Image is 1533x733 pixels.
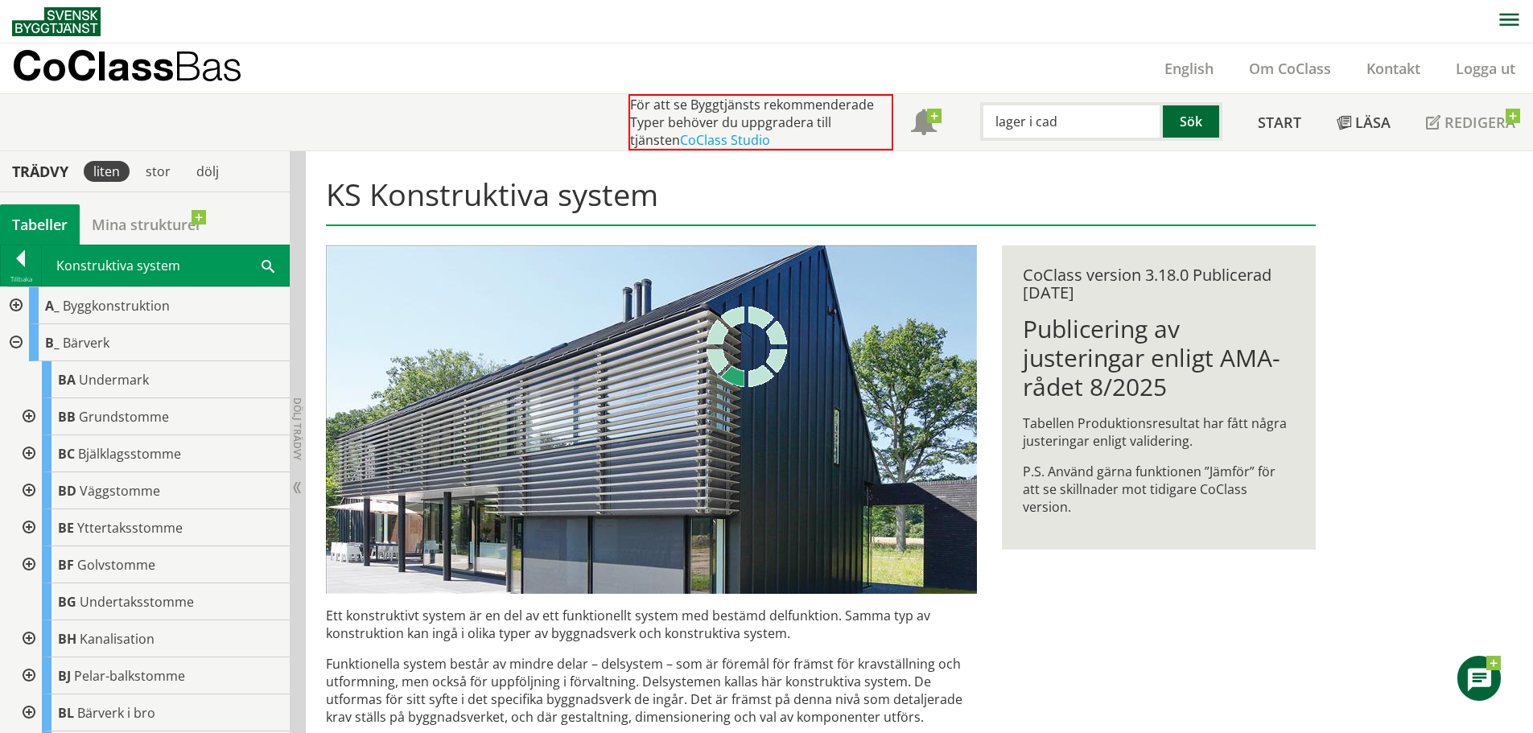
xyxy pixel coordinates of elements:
div: För att se Byggtjänsts rekommenderade Typer behöver du uppgradera till tjänsten [628,94,893,150]
span: BJ [58,667,71,685]
h1: KS Konstruktiva system [326,176,1315,226]
span: Kanalisation [80,630,155,648]
div: Gå till informationssidan för CoClass Studio [13,361,290,398]
div: Tillbaka [1,273,41,286]
p: CoClass [12,56,242,75]
span: Start [1258,113,1301,132]
span: Grundstomme [79,408,169,426]
span: Golvstomme [77,556,155,574]
div: dölj [187,161,229,182]
a: Läsa [1319,94,1408,150]
span: Bjälklagsstomme [78,445,181,463]
span: Pelar-balkstomme [74,667,185,685]
div: Konstruktiva system [42,245,289,286]
a: Kontakt [1349,59,1438,78]
div: liten [84,161,130,182]
span: BB [58,408,76,426]
span: Bärverk [63,334,109,352]
div: Gå till informationssidan för CoClass Studio [13,583,290,620]
a: English [1147,59,1231,78]
div: Gå till informationssidan för CoClass Studio [13,546,290,583]
div: stor [136,161,180,182]
span: BA [58,371,76,389]
span: Sök i tabellen [262,257,274,274]
div: CoClass version 3.18.0 Publicerad [DATE] [1023,266,1294,302]
span: Redigera [1444,113,1515,132]
p: Funktionella system består av mindre delar – delsystem – som är föremål för främst för krav­ställ... [326,655,977,726]
div: Gå till informationssidan för CoClass Studio [13,657,290,694]
span: Bas [174,42,242,89]
span: BE [58,519,74,537]
span: BL [58,704,74,722]
h1: Publicering av justeringar enligt AMA-rådet 8/2025 [1023,315,1294,402]
img: Svensk Byggtjänst [12,7,101,36]
span: Läsa [1355,113,1391,132]
div: Gå till informationssidan för CoClass Studio [13,620,290,657]
a: Redigera [1408,94,1533,150]
span: BD [58,482,76,500]
img: Laddar [707,307,787,387]
img: structural-solar-shading.jpg [326,245,977,594]
div: Gå till informationssidan för CoClass Studio [13,694,290,731]
div: Trädvy [3,163,77,180]
a: Mina strukturer [80,204,214,245]
span: Undermark [79,371,149,389]
span: Väggstomme [80,482,160,500]
span: A_ [45,297,60,315]
span: Bärverk i bro [77,704,155,722]
div: Gå till informationssidan för CoClass Studio [13,509,290,546]
div: Gå till informationssidan för CoClass Studio [13,472,290,509]
span: B_ [45,334,60,352]
a: Logga ut [1438,59,1533,78]
button: Sök [1163,102,1222,141]
p: Tabellen Produktionsresultat har fått några justeringar enligt validering. [1023,414,1294,450]
span: BC [58,445,75,463]
a: CoClass Studio [680,131,770,149]
span: Notifikationer [911,111,937,137]
span: Byggkonstruktion [63,297,170,315]
span: BG [58,593,76,611]
span: BH [58,630,76,648]
a: Om CoClass [1231,59,1349,78]
p: Ett konstruktivt system är en del av ett funktionellt system med bestämd delfunktion. Samma typ a... [326,607,977,642]
p: P.S. Använd gärna funktionen ”Jämför” för att se skillnader mot tidigare CoClass version. [1023,463,1294,516]
span: BF [58,556,74,574]
a: CoClassBas [12,43,277,93]
div: Gå till informationssidan för CoClass Studio [13,435,290,472]
input: Sök [980,102,1163,141]
a: Start [1240,94,1319,150]
span: Undertaksstomme [80,593,194,611]
span: Yttertaksstomme [77,519,183,537]
div: Gå till informationssidan för CoClass Studio [13,398,290,435]
span: Dölj trädvy [291,397,304,460]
